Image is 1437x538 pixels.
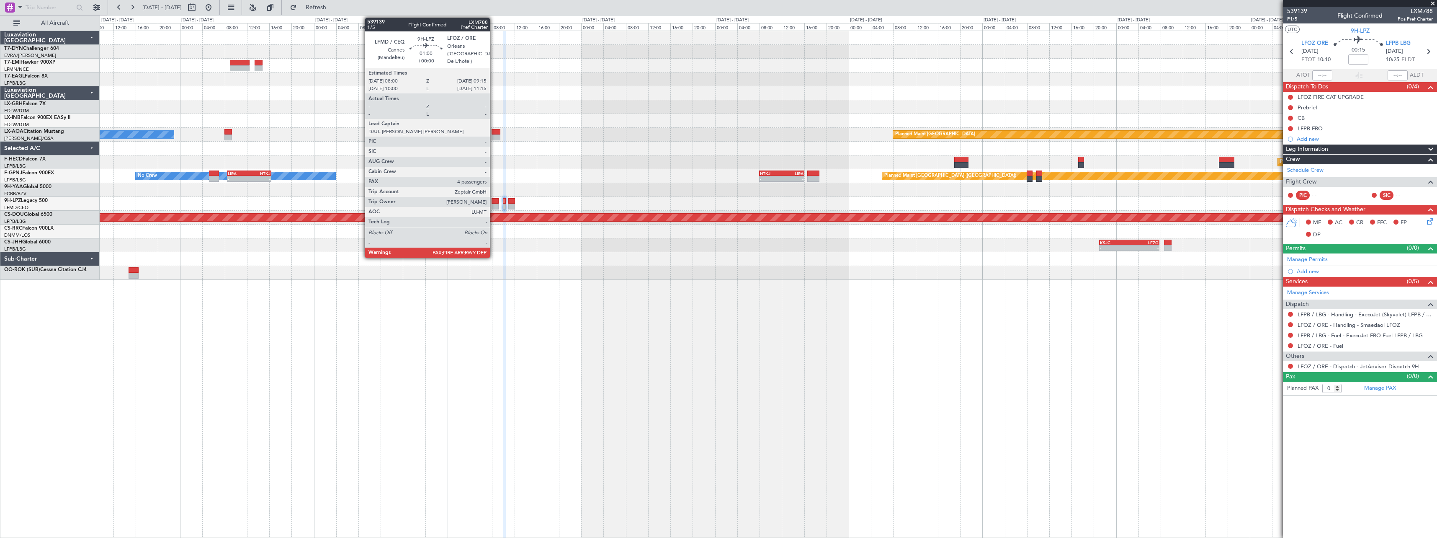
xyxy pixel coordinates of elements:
span: ALDT [1410,71,1424,80]
div: 04:00 [871,23,893,31]
span: Leg Information [1286,145,1328,154]
div: 00:00 [180,23,202,31]
div: 00:00 [581,23,603,31]
a: [PERSON_NAME]/QSA [4,135,54,142]
div: 20:00 [158,23,180,31]
a: LFPB/LBG [4,246,26,252]
a: LFPB / LBG - Handling - ExecuJet (Skyvalet) LFPB / LBG [1298,311,1433,318]
div: 04:00 [202,23,224,31]
a: LFOZ / ORE - Fuel [1298,342,1343,349]
div: [DATE] - [DATE] [315,17,348,24]
div: 00:00 [849,23,871,31]
div: 08:00 [893,23,915,31]
div: [DATE] - [DATE] [1251,17,1283,24]
div: [DATE] - [DATE] [449,17,481,24]
a: DNMM/LOS [4,232,30,238]
span: ETOT [1301,56,1315,64]
a: 9H-LPZLegacy 500 [4,198,48,203]
a: LFPB/LBG [4,163,26,169]
div: [DATE] - [DATE] [101,17,134,24]
span: LFOZ ORE [1301,39,1328,48]
div: 00:00 [1250,23,1272,31]
a: T7-EMIHawker 900XP [4,60,55,65]
a: LX-INBFalcon 900EX EASy II [4,115,70,120]
a: LFPB/LBG [4,177,26,183]
span: (0/0) [1407,243,1419,252]
span: (0/5) [1407,277,1419,286]
div: LIRA [782,171,803,176]
div: 12:00 [381,23,403,31]
div: 20:00 [425,23,448,31]
a: CS-DOUGlobal 6500 [4,212,52,217]
div: 16:00 [670,23,693,31]
span: FP [1401,219,1407,227]
span: [DATE] - [DATE] [142,4,182,11]
a: FCBB/BZV [4,191,26,197]
a: Manage PAX [1364,384,1396,393]
div: LEZG [1129,240,1159,245]
div: 20:00 [1094,23,1116,31]
div: 12:00 [515,23,537,31]
div: Planned Maint [GEOGRAPHIC_DATA] [895,128,975,141]
div: 08:00 [225,23,247,31]
span: 00:15 [1352,46,1365,54]
div: 08:00 [626,23,648,31]
div: 04:00 [737,23,760,31]
div: [DATE] - [DATE] [582,17,615,24]
div: 04:00 [1138,23,1161,31]
div: [DATE] - [DATE] [181,17,214,24]
a: F-GPNJFalcon 900EX [4,171,54,176]
div: 20:00 [559,23,581,31]
span: F-HECD [4,157,23,162]
div: 08:00 [492,23,514,31]
a: T7-EAGLFalcon 8X [4,74,48,79]
a: LFPB/LBG [4,218,26,225]
a: OO-ROK (SUB)Cessna Citation CJ4 [4,267,87,272]
div: [DATE] - [DATE] [984,17,1016,24]
div: LFOZ FIRE CAT UPGRADE [1298,93,1364,101]
div: - - [1312,191,1331,199]
span: 539139 [1287,7,1307,16]
span: AC [1335,219,1342,227]
div: HTKJ [760,171,782,176]
div: 00:00 [448,23,470,31]
span: All Aircraft [22,20,88,26]
span: [DATE] [1386,47,1403,56]
span: CS-JHH [4,240,22,245]
div: 20:00 [1228,23,1250,31]
div: 08:00 [91,23,113,31]
span: CS-DOU [4,212,24,217]
span: 9H-YAA [4,184,23,189]
div: No Crew [138,170,157,182]
span: Dispatch Checks and Weather [1286,205,1365,215]
div: Planned Maint [GEOGRAPHIC_DATA] ([GEOGRAPHIC_DATA]) [884,170,1016,182]
div: 08:00 [1027,23,1049,31]
a: LFOZ / ORE - Handling - Smaedaol LFOZ [1298,321,1400,328]
span: 9H-LPZ [4,198,21,203]
span: LX-AOA [4,129,23,134]
div: 12:00 [1183,23,1205,31]
div: 04:00 [336,23,358,31]
div: 04:00 [1005,23,1027,31]
div: - [760,176,782,181]
div: 20:00 [693,23,715,31]
a: LFPB/LBG [4,80,26,86]
a: LFMN/NCE [4,66,29,72]
div: 16:00 [136,23,158,31]
input: --:-- [1312,70,1332,80]
div: 12:00 [648,23,670,31]
div: 20:00 [291,23,314,31]
span: Pax [1286,372,1295,382]
a: LFMD/CEQ [4,204,28,211]
label: Planned PAX [1287,384,1319,393]
span: Others [1286,352,1304,361]
div: - [228,176,249,181]
div: - - [1396,191,1414,199]
div: 04:00 [1272,23,1294,31]
div: 08:00 [1161,23,1183,31]
span: FFC [1377,219,1387,227]
span: MF [1313,219,1321,227]
span: T7-DYN [4,46,23,51]
div: 08:00 [358,23,381,31]
div: 12:00 [782,23,804,31]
